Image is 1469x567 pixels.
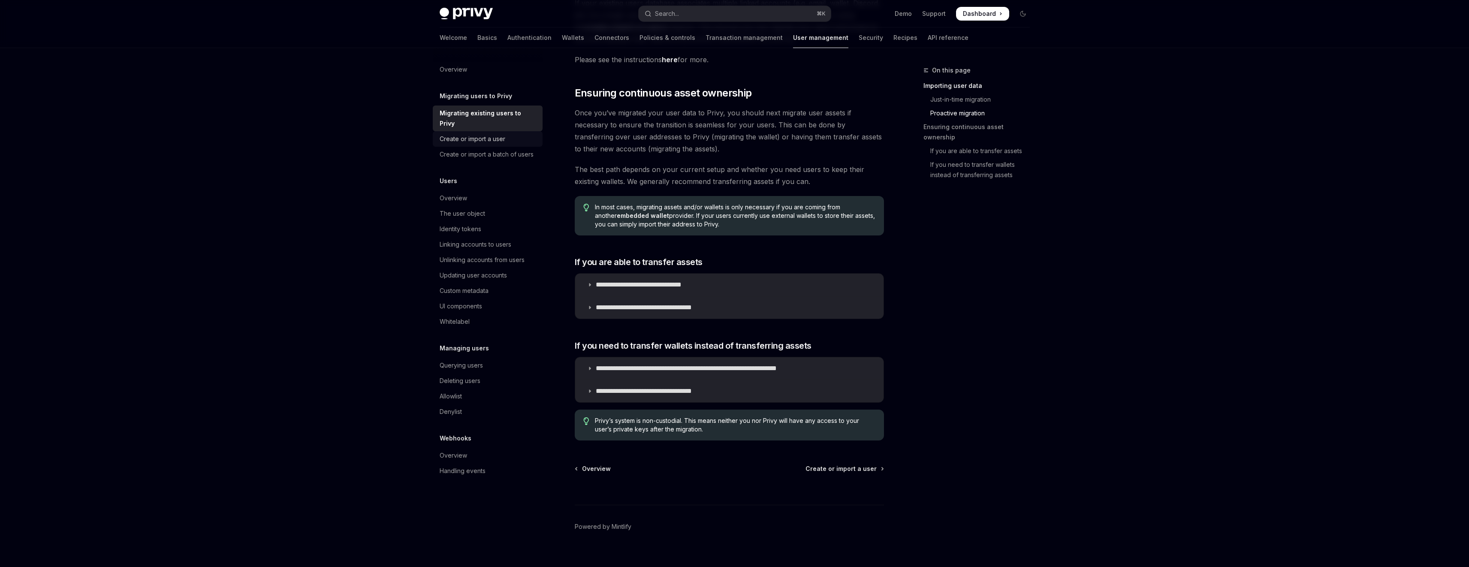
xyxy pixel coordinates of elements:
[440,391,462,401] div: Allowlist
[433,463,543,479] a: Handling events
[440,27,467,48] a: Welcome
[440,270,507,280] div: Updating user accounts
[662,55,678,64] a: here
[575,107,884,155] span: Once you’ve migrated your user data to Privy, you should next migrate user assets if necessary to...
[440,91,512,101] h5: Migrating users to Privy
[923,106,1037,120] a: Proactive migration
[507,27,552,48] a: Authentication
[440,407,462,417] div: Denylist
[440,376,480,386] div: Deleting users
[575,340,811,352] span: If you need to transfer wallets instead of transferring assets
[793,27,848,48] a: User management
[433,373,543,389] a: Deleting users
[923,120,1037,144] a: Ensuring continuous asset ownership
[440,108,537,129] div: Migrating existing users to Privy
[617,212,669,219] strong: embedded wallet
[433,252,543,268] a: Unlinking accounts from users
[956,7,1009,21] a: Dashboard
[440,208,485,219] div: The user object
[817,10,826,17] span: ⌘ K
[440,360,483,371] div: Querying users
[440,176,457,186] h5: Users
[440,134,505,144] div: Create or import a user
[433,147,543,162] a: Create or import a batch of users
[433,268,543,283] a: Updating user accounts
[655,9,679,19] div: Search...
[433,131,543,147] a: Create or import a user
[963,9,996,18] span: Dashboard
[440,149,534,160] div: Create or import a batch of users
[433,237,543,252] a: Linking accounts to users
[639,6,831,21] button: Open search
[575,54,884,66] span: Please see the instructions for more.
[583,204,589,211] svg: Tip
[440,450,467,461] div: Overview
[706,27,783,48] a: Transaction management
[433,299,543,314] a: UI components
[440,8,493,20] img: dark logo
[440,255,525,265] div: Unlinking accounts from users
[440,301,482,311] div: UI components
[583,417,589,425] svg: Tip
[859,27,883,48] a: Security
[433,190,543,206] a: Overview
[433,206,543,221] a: The user object
[562,27,584,48] a: Wallets
[895,9,912,18] a: Demo
[595,416,875,434] span: Privy’s system is non-custodial. This means neither you nor Privy will have any access to your us...
[575,163,884,187] span: The best path depends on your current setup and whether you need users to keep their existing wal...
[433,62,543,77] a: Overview
[433,448,543,463] a: Overview
[433,358,543,373] a: Querying users
[805,464,877,473] span: Create or import a user
[594,27,629,48] a: Connectors
[923,93,1037,106] a: Just-in-time migration
[575,522,631,531] a: Powered by Mintlify
[805,464,883,473] a: Create or import a user
[440,466,486,476] div: Handling events
[440,64,467,75] div: Overview
[576,464,611,473] a: Overview
[575,256,703,268] span: If you are able to transfer assets
[575,86,752,100] span: Ensuring continuous asset ownership
[433,314,543,329] a: Whitelabel
[923,158,1037,182] a: If you need to transfer wallets instead of transferring assets
[433,221,543,237] a: Identity tokens
[433,106,543,131] a: Migrating existing users to Privy
[440,343,489,353] h5: Managing users
[440,193,467,203] div: Overview
[893,27,917,48] a: Recipes
[582,464,611,473] span: Overview
[440,286,489,296] div: Custom metadata
[433,404,543,419] a: Denylist
[639,27,695,48] a: Policies & controls
[440,239,511,250] div: Linking accounts to users
[440,317,470,327] div: Whitelabel
[595,203,875,229] span: In most cases, migrating assets and/or wallets is only necessary if you are coming from another p...
[1016,7,1030,21] button: Toggle dark mode
[440,224,481,234] div: Identity tokens
[433,283,543,299] a: Custom metadata
[477,27,497,48] a: Basics
[922,9,946,18] a: Support
[433,389,543,404] a: Allowlist
[923,79,1037,93] a: Importing user data
[928,27,968,48] a: API reference
[440,433,471,443] h5: Webhooks
[923,144,1037,158] a: If you are able to transfer assets
[932,65,971,75] span: On this page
